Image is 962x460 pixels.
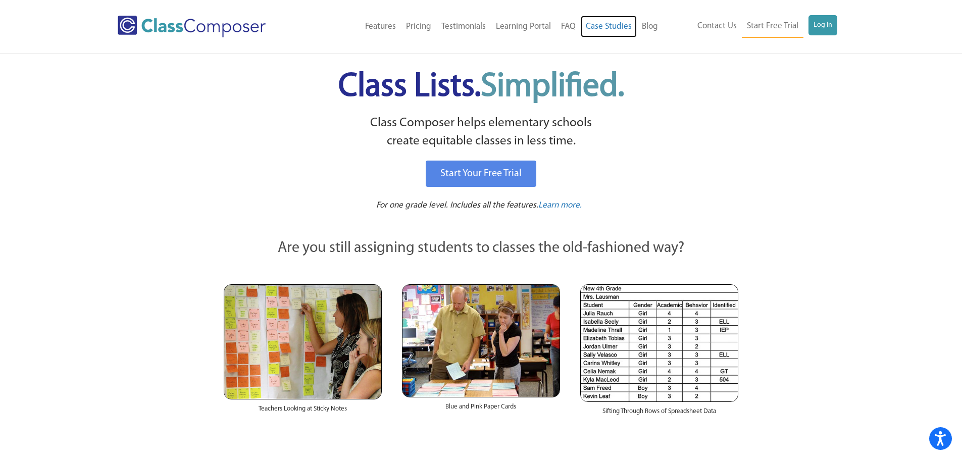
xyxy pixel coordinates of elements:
a: Start Your Free Trial [426,161,536,187]
img: Blue and Pink Paper Cards [402,284,560,397]
img: Spreadsheets [580,284,738,402]
a: Start Free Trial [742,15,803,38]
span: Simplified. [481,71,624,104]
a: Testimonials [436,16,491,38]
nav: Header Menu [307,16,663,38]
img: Class Composer [118,16,266,37]
div: Blue and Pink Paper Cards [402,397,560,422]
a: Learning Portal [491,16,556,38]
a: Contact Us [692,15,742,37]
div: Teachers Looking at Sticky Notes [224,399,382,424]
a: Features [360,16,401,38]
span: Start Your Free Trial [440,169,522,179]
p: Are you still assigning students to classes the old-fashioned way? [224,237,739,260]
img: Teachers Looking at Sticky Notes [224,284,382,399]
a: Learn more. [538,199,582,212]
a: Pricing [401,16,436,38]
a: Blog [637,16,663,38]
nav: Header Menu [663,15,837,38]
div: Sifting Through Rows of Spreadsheet Data [580,402,738,426]
span: For one grade level. Includes all the features. [376,201,538,210]
a: Log In [808,15,837,35]
a: FAQ [556,16,581,38]
span: Learn more. [538,201,582,210]
span: Class Lists. [338,71,624,104]
a: Case Studies [581,16,637,38]
p: Class Composer helps elementary schools create equitable classes in less time. [222,114,740,151]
